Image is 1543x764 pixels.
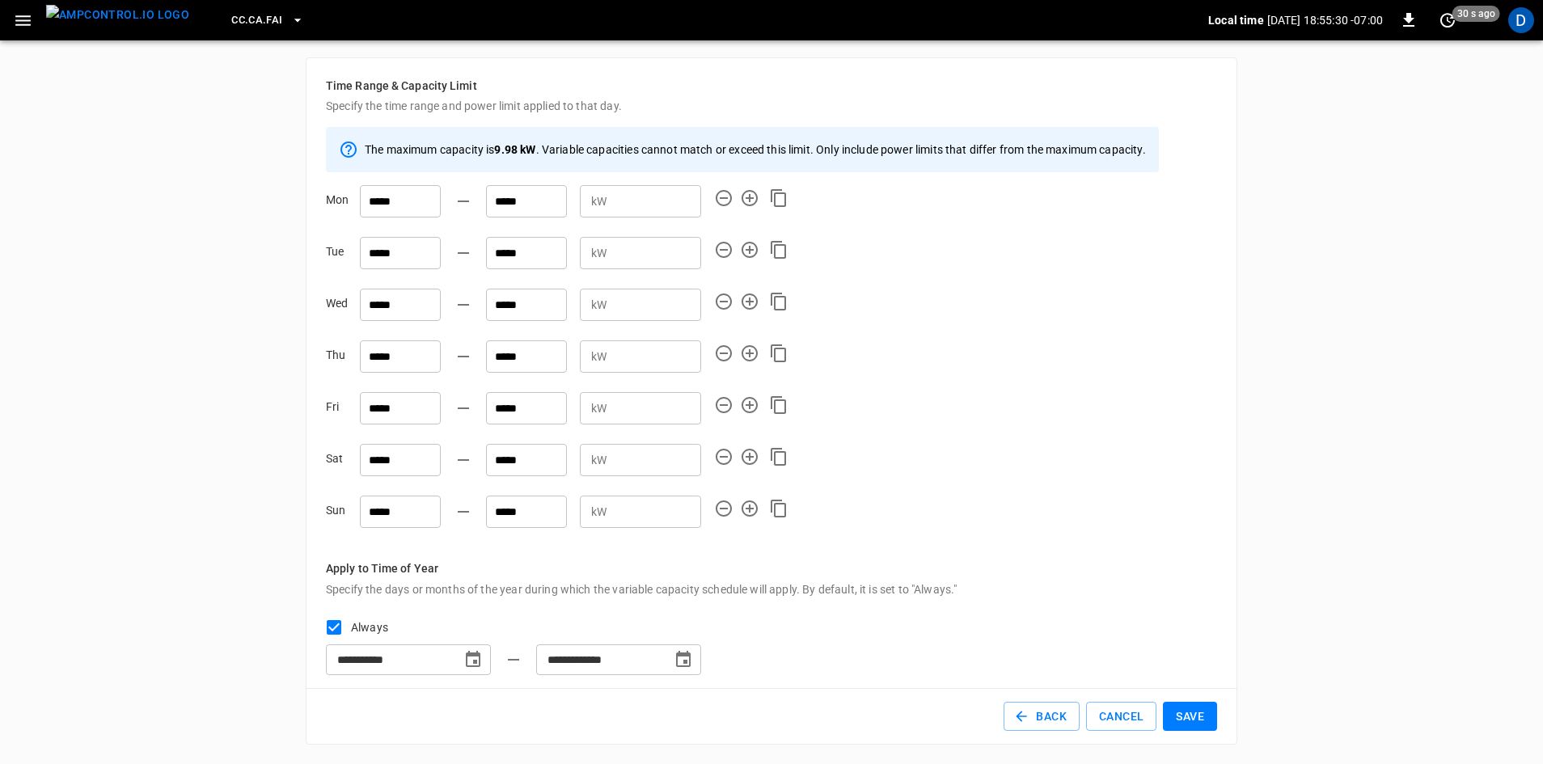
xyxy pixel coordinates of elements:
button: Apply the exact same day configuration to all other days [769,499,788,518]
p: kW [591,504,607,521]
button: Apply the exact same day configuration to all other days [769,344,788,363]
button: Apply the exact same day configuration to all other days [769,292,788,311]
div: Fri [326,399,360,431]
p: Specify the days or months of the year during which the variable capacity schedule will apply. By... [326,581,1217,597]
h6: Time Range & Capacity Limit [326,78,1217,95]
p: kW [591,452,607,469]
div: Sat [326,450,360,483]
button: Apply the exact same day configuration to all other days [769,395,788,415]
strong: 9.98 kW [494,143,535,156]
span: CC.CA.FAI [231,11,282,30]
div: Wed [326,295,360,327]
button: Apply the exact same day configuration to all other days [769,240,788,260]
p: kW [591,193,607,210]
p: The maximum capacity is . Variable capacities cannot match or exceed this limit. Only include pow... [365,141,1146,158]
p: Local time [1208,12,1264,28]
button: Choose date, selected date is Jan 1, 2025 [457,644,489,676]
p: kW [591,400,607,417]
p: kW [591,297,607,314]
img: ampcontrol.io logo [46,5,189,25]
p: kW [591,245,607,262]
div: Tue [326,243,360,276]
div: Thu [326,347,360,379]
p: kW [591,348,607,365]
button: set refresh interval [1435,7,1461,33]
button: CC.CA.FAI [225,5,310,36]
button: Cancel [1086,702,1156,732]
div: profile-icon [1508,7,1534,33]
button: Back [1004,702,1080,732]
button: Save [1163,702,1217,732]
p: Always [351,619,388,635]
button: Apply the exact same day configuration to all other days [769,188,788,208]
div: Sun [326,502,360,534]
button: Apply the exact same day configuration to all other days [769,447,788,466]
button: Choose date, selected date is Dec 31, 2025 [667,644,700,676]
span: 30 s ago [1452,6,1500,22]
p: Specify the time range and power limit applied to that day. [326,98,1217,114]
p: [DATE] 18:55:30 -07:00 [1267,12,1383,28]
h6: Apply to Time of Year [326,560,1217,578]
div: Mon [326,192,360,224]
